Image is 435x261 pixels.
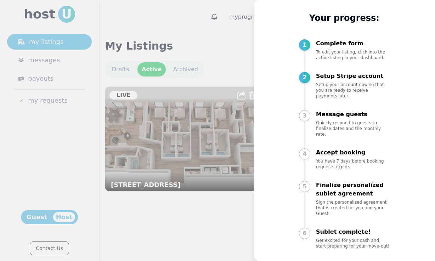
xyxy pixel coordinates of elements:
p: Your progress: [299,12,390,24]
p: Setup Stripe account [316,72,390,80]
p: Quickly respond to guests to finalize dates and the monthly rate. [316,120,390,137]
p: You have 7 days before booking requests expire. [316,158,390,170]
p: Get excited for your cash and start preparing for your move-out! [316,238,390,249]
p: Sublet complete! [316,228,390,236]
p: Finalize personalized sublet agreement [316,181,390,198]
div: 4 [299,148,310,160]
p: Accept booking [316,148,390,157]
p: Message guests [316,110,390,119]
p: Sign the personalized agreement that is created for you and your Guest. [316,199,390,216]
div: 6 [299,228,310,239]
div: 1 [299,39,310,51]
div: 2 [299,72,310,83]
div: 3 [299,110,310,121]
p: To edit your listing, click into the active listing in your dashboard. [316,49,390,61]
p: Complete form [316,39,390,48]
div: 5 [299,181,310,192]
p: Setup your account now so that you are ready to receive payments later. [316,82,390,99]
